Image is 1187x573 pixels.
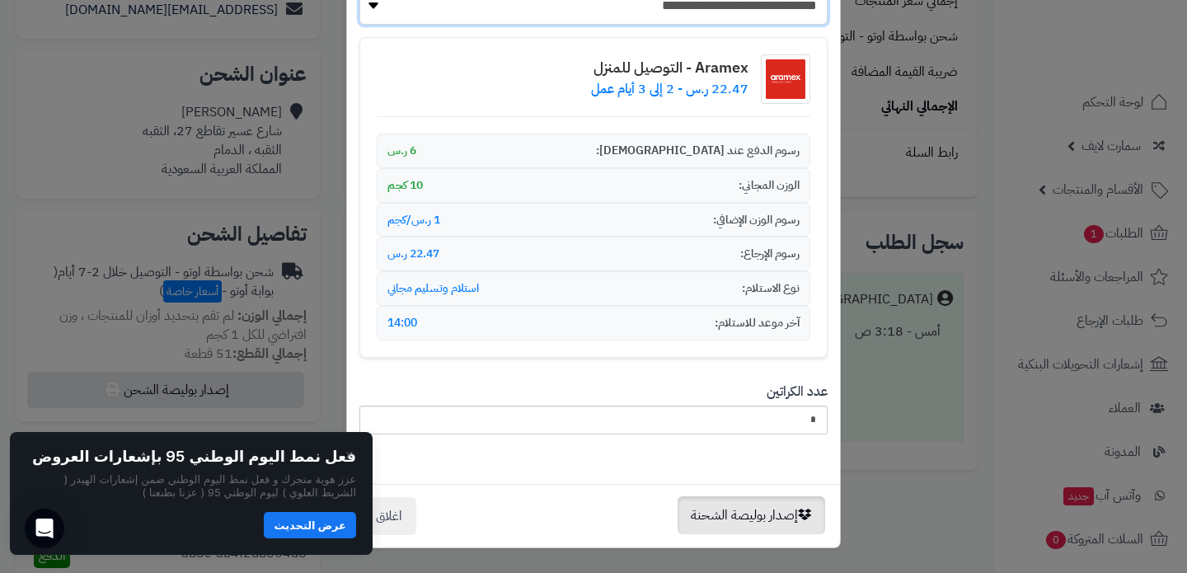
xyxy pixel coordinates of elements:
[387,246,439,262] span: 22.47 ر.س
[25,509,64,548] div: Open Intercom Messenger
[767,383,828,402] label: عدد الكراتين
[739,177,800,194] span: الوزن المجاني:
[596,143,800,159] span: رسوم الدفع عند [DEMOGRAPHIC_DATA]:
[26,472,356,500] p: عزز هوية متجرك و فعل نمط اليوم الوطني ضمن إشعارات الهيدر ( الشريط العلوي ) ليوم الوطني 95 ( عزنا ...
[742,280,800,297] span: نوع الاستلام:
[387,280,479,297] span: استلام وتسليم مجاني
[591,80,748,99] p: 22.47 ر.س - 2 إلى 3 أيام عمل
[761,54,810,104] img: شعار شركة الشحن
[32,449,356,465] h2: فعل نمط اليوم الوطني 95 بإشعارات العروض
[362,497,416,535] button: اغلاق
[740,246,800,262] span: رسوم الإرجاع:
[591,59,748,76] h4: Aramex - التوصيل للمنزل
[715,315,800,331] span: آخر موعد للاستلام:
[264,512,356,538] button: عرض التحديث
[387,212,440,228] span: 1 ر.س/كجم
[387,143,416,159] span: 6 ر.س
[678,496,825,534] button: إصدار بوليصة الشحنة
[387,177,423,194] span: 10 كجم
[387,315,417,331] span: 14:00
[713,212,800,228] span: رسوم الوزن الإضافي:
